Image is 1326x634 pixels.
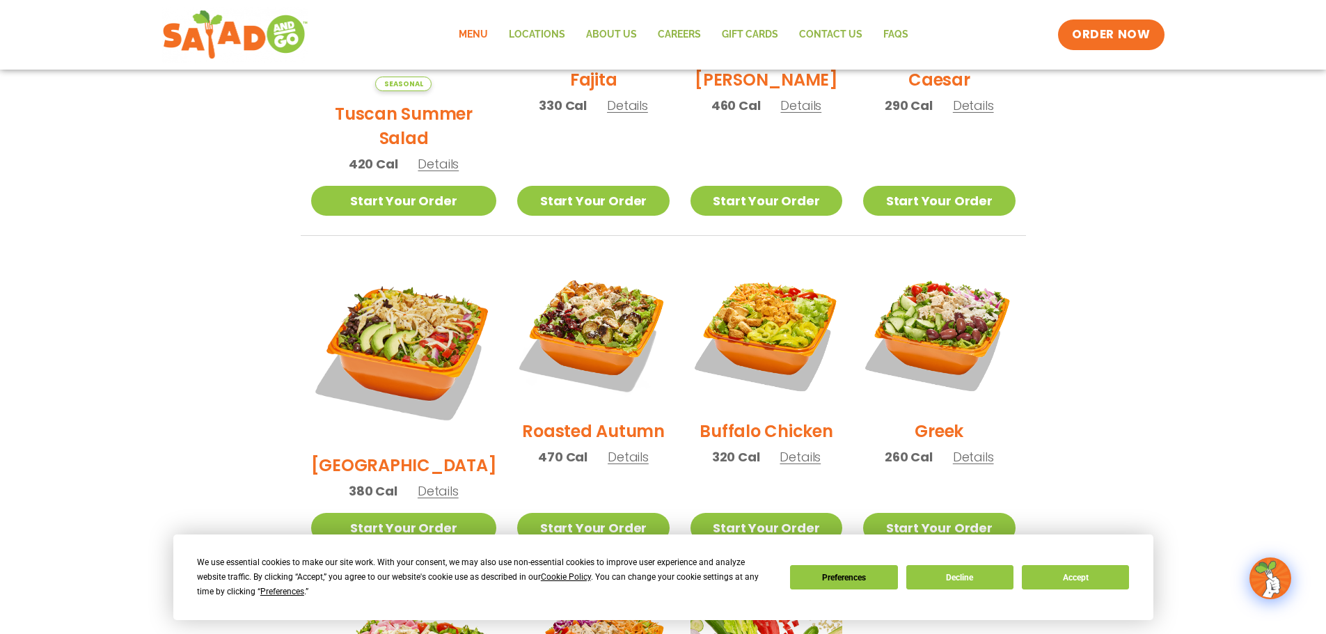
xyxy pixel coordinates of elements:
h2: [GEOGRAPHIC_DATA] [311,453,497,477]
span: Details [780,448,821,466]
span: Seasonal [375,77,432,91]
img: wpChatIcon [1251,559,1290,598]
span: 380 Cal [349,482,397,500]
span: Details [780,97,821,114]
span: Details [418,482,459,500]
a: Start Your Order [517,513,669,543]
nav: Menu [448,19,919,51]
span: 320 Cal [712,447,760,466]
h2: Greek [915,419,963,443]
h2: Tuscan Summer Salad [311,102,497,150]
a: Start Your Order [863,513,1015,543]
h2: [PERSON_NAME] [695,68,838,92]
button: Decline [906,565,1013,589]
img: new-SAG-logo-768×292 [162,7,309,63]
span: 460 Cal [711,96,761,115]
span: Preferences [260,587,304,596]
span: Details [607,97,648,114]
a: Start Your Order [690,186,842,216]
img: Product photo for BBQ Ranch Salad [311,257,497,443]
span: 420 Cal [349,154,398,173]
a: Menu [448,19,498,51]
img: Product photo for Greek Salad [863,257,1015,409]
button: Preferences [790,565,897,589]
a: Careers [647,19,711,51]
span: 470 Cal [538,447,587,466]
h2: Buffalo Chicken [700,419,832,443]
a: Start Your Order [690,513,842,543]
a: GIFT CARDS [711,19,789,51]
span: Details [608,448,649,466]
a: ORDER NOW [1058,19,1164,50]
button: Accept [1022,565,1129,589]
a: Contact Us [789,19,873,51]
a: Start Your Order [863,186,1015,216]
a: About Us [576,19,647,51]
span: Details [418,155,459,173]
span: Details [953,97,994,114]
h2: Roasted Autumn [522,419,665,443]
h2: Caesar [908,68,970,92]
span: 260 Cal [885,447,933,466]
a: Start Your Order [517,186,669,216]
a: Start Your Order [311,513,497,543]
span: 330 Cal [539,96,587,115]
a: FAQs [873,19,919,51]
a: Locations [498,19,576,51]
span: 290 Cal [885,96,933,115]
a: Start Your Order [311,186,497,216]
div: Cookie Consent Prompt [173,534,1153,620]
span: Details [953,448,994,466]
h2: Fajita [570,68,617,92]
img: Product photo for Roasted Autumn Salad [517,257,669,409]
div: We use essential cookies to make our site work. With your consent, we may also use non-essential ... [197,555,773,599]
span: ORDER NOW [1072,26,1150,43]
span: Cookie Policy [541,572,591,582]
img: Product photo for Buffalo Chicken Salad [690,257,842,409]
